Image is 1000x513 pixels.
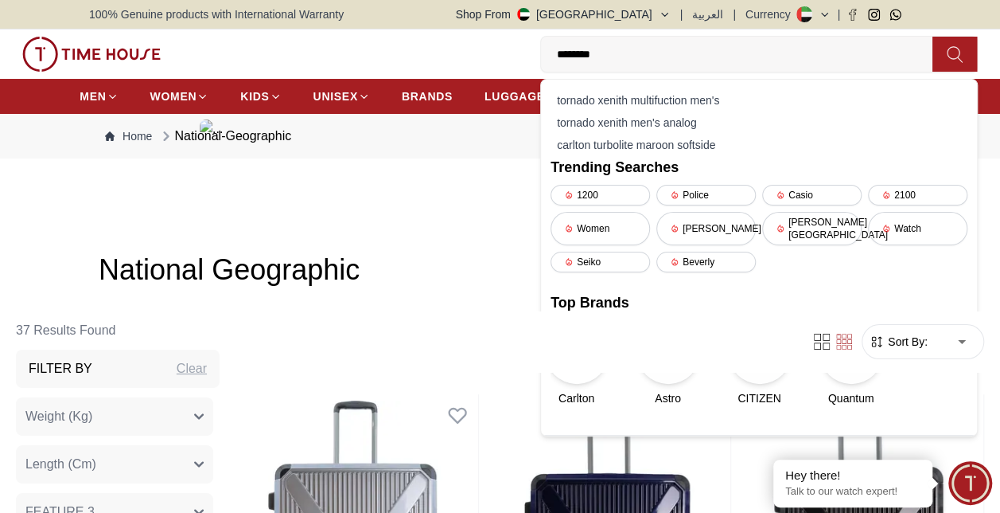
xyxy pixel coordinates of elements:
[868,212,967,245] div: Watch
[22,37,161,72] img: ...
[89,114,911,159] nav: Breadcrumb
[785,485,920,499] p: Talk to our watch expert!
[402,82,453,111] a: BRANDS
[558,390,594,406] span: Carlton
[177,359,207,378] div: Clear
[551,134,967,156] div: carlton turbolite maroon softside
[402,88,453,104] span: BRANDS
[868,9,880,21] a: Instagram
[889,9,901,21] a: Whatsapp
[828,390,874,406] span: Quantum
[200,119,309,229] img: ...
[868,185,967,206] div: 2100
[551,252,650,272] div: Seiko
[551,292,967,314] h2: Top Brands
[656,252,756,272] div: Beverly
[551,212,650,245] div: Women
[869,334,928,350] button: Sort By:
[313,82,370,111] a: UNISEX
[762,212,862,245] div: [PERSON_NAME][GEOGRAPHIC_DATA]
[785,468,920,484] div: Hey there!
[484,82,545,111] a: LUGGAGE
[80,82,118,111] a: MEN
[25,407,92,426] span: Weight (Kg)
[158,127,291,146] div: National-Geographic
[29,359,92,378] h3: Filter By
[846,9,858,21] a: Facebook
[313,88,358,104] span: UNISEX
[680,6,683,22] span: |
[551,185,650,206] div: 1200
[484,88,545,104] span: LUGGAGE
[105,128,152,144] a: Home
[240,82,281,111] a: KIDS
[150,88,197,104] span: WOMEN
[656,185,756,206] div: Police
[551,156,967,178] h2: Trending Searches
[837,6,840,22] span: |
[737,390,780,406] span: CITIZEN
[16,397,213,436] button: Weight (Kg)
[150,82,209,111] a: WOMEN
[25,455,96,474] span: Length (Cm)
[89,6,344,22] span: 100% Genuine products with International Warranty
[99,254,901,286] h2: National Geographic
[16,445,213,484] button: Length (Cm)
[517,8,530,21] img: United Arab Emirates
[16,311,220,350] h6: 37 Results Found
[551,89,967,112] div: tornado xenith multifuction men's
[692,6,723,22] button: العربية
[656,212,756,245] div: [PERSON_NAME]
[551,112,967,134] div: tornado xenith men's analog
[733,6,736,22] span: |
[655,390,681,406] span: Astro
[948,461,992,505] div: Chat Widget
[745,6,797,22] div: Currency
[885,334,928,350] span: Sort By:
[80,88,106,104] span: MEN
[456,6,671,22] button: Shop From[GEOGRAPHIC_DATA]
[240,88,269,104] span: KIDS
[762,185,862,206] div: Casio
